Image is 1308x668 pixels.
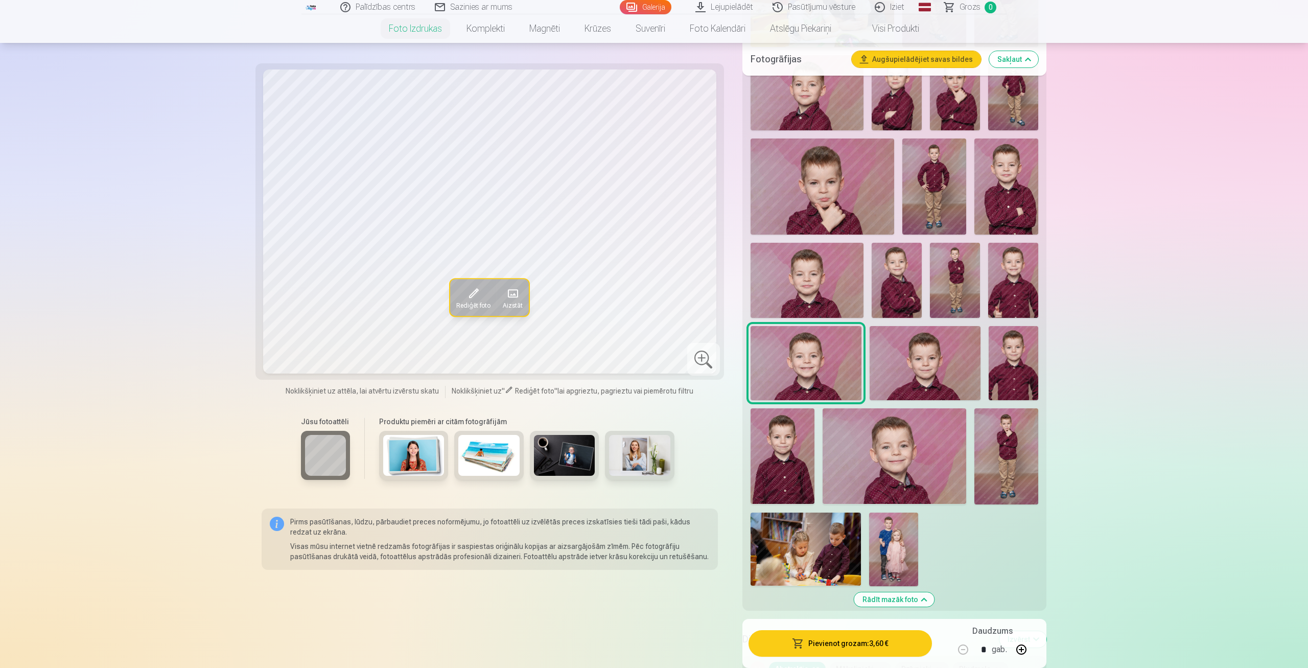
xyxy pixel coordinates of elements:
[502,387,505,395] span: "
[517,14,572,43] a: Magnēti
[749,630,932,657] button: Pievienot grozam:3,60 €
[751,52,844,66] h5: Fotogrāfijas
[286,386,439,396] span: Noklikšķiniet uz attēla, lai atvērtu izvērstu skatu
[844,14,931,43] a: Visi produkti
[989,51,1038,67] button: Sakļaut
[758,14,844,43] a: Atslēgu piekariņi
[503,302,523,310] span: Aizstāt
[852,51,981,67] button: Augšupielādējiet savas bildes
[678,14,758,43] a: Foto kalendāri
[554,387,557,395] span: "
[452,387,502,395] span: Noklikšķiniet uz
[623,14,678,43] a: Suvenīri
[497,279,529,316] button: Aizstāt
[375,417,679,427] h6: Produktu piemēri ar citām fotogrāfijām
[572,14,623,43] a: Krūzes
[515,387,554,395] span: Rediģēt foto
[456,302,491,310] span: Rediģēt foto
[377,14,454,43] a: Foto izdrukas
[290,517,710,537] p: Pirms pasūtīšanas, lūdzu, pārbaudiet preces noformējumu, jo fotoattēli uz izvēlētās preces izskat...
[301,417,350,427] h6: Jūsu fotoattēli
[450,279,497,316] button: Rediģēt foto
[960,1,980,13] span: Grozs
[985,2,996,13] span: 0
[992,637,1007,662] div: gab.
[854,592,935,607] button: Rādīt mazāk foto
[306,4,317,10] img: /fa1
[454,14,517,43] a: Komplekti
[290,541,710,562] p: Visas mūsu internet vietnē redzamās fotogrāfijas ir saspiestas oriģinālu kopijas ar aizsargājošām...
[557,387,693,395] span: lai apgrieztu, pagrieztu vai piemērotu filtru
[972,625,1013,637] h5: Daudzums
